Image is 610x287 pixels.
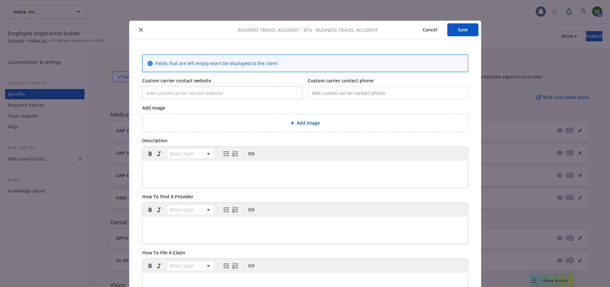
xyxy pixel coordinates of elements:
button: Bold [146,149,155,158]
span: How To File A Claim [142,250,185,256]
div: toggle group [222,261,240,270]
button: Bulleted list [222,261,231,270]
div: Add image [142,114,468,132]
button: Italic [155,149,164,158]
span: Add image [297,119,320,126]
button: Block type [167,261,214,270]
span: How To Find A Provider [142,193,193,200]
button: Numbered list [231,205,240,214]
button: Numbered list [231,261,240,270]
button: Bulleted list [222,205,231,214]
button: Cancel [412,23,447,36]
span: Custom carrier contact website [142,78,211,84]
span: Business Travel Accident - BTA - Business Travel Accident [238,27,378,33]
button: Numbered list [231,149,240,158]
span: Description [142,137,167,143]
div: toggle group [222,149,240,158]
button: Italic [155,261,164,270]
button: Bold [146,261,155,270]
button: close [137,26,145,34]
div: editable markdown [142,217,468,232]
input: Add custom carrier contact phone [308,86,468,99]
button: Create link [247,261,256,270]
span: Add image [142,105,165,111]
span: Fields that are left empty won't be displayed to the client [155,60,278,67]
button: Block type [167,149,214,158]
button: Create link [247,149,256,158]
button: Save [447,23,478,36]
div: editable markdown [142,161,468,176]
button: Create link [247,205,256,214]
div: toggle group [222,205,240,214]
button: Block type [167,205,214,214]
input: Add custom carrier contact website [142,87,302,99]
button: Italic [155,205,164,214]
button: Bold [146,205,155,214]
button: Bulleted list [222,149,231,158]
span: Custom carrier contact phone [308,78,374,84]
